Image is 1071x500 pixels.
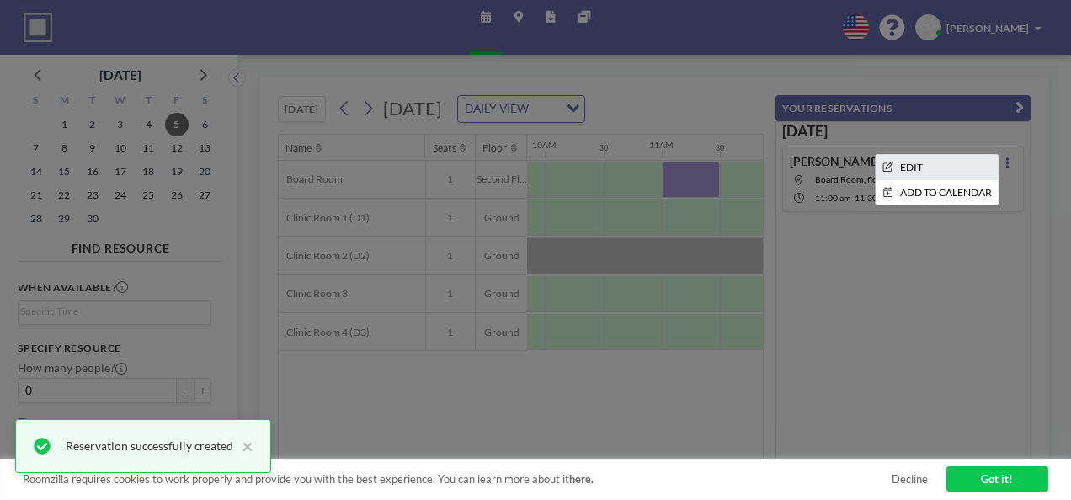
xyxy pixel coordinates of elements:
a: here. [569,472,594,486]
a: Got it! [946,466,1048,492]
div: Reservation successfully created [66,436,233,456]
a: Decline [892,472,928,486]
button: close [233,436,253,456]
li: ADD TO CALENDAR [876,180,998,205]
li: EDIT [876,155,998,179]
span: Roomzilla requires cookies to work properly and provide you with the best experience. You can lea... [23,472,892,486]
